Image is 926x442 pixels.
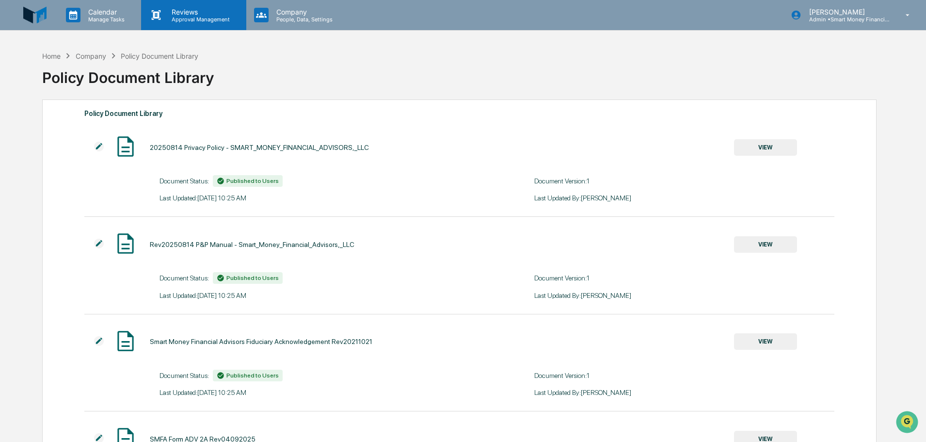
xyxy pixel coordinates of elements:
[10,142,17,149] div: 🔎
[150,241,354,248] div: Rev20250814 P&P Manual - Smart_Money_Financial_Advisors,_LLC
[164,8,235,16] p: Reviews
[68,164,117,172] a: Powered byPylon
[164,16,235,23] p: Approval Management
[165,77,176,89] button: Start new chat
[801,8,892,16] p: [PERSON_NAME]
[10,74,27,92] img: 1746055101610-c473b297-6a78-478c-a979-82029cc54cd1
[160,194,460,202] div: Last Updated: [DATE] 10:25 AM
[121,52,198,60] div: Policy Document Library
[19,122,63,132] span: Preclearance
[76,52,106,60] div: Company
[33,84,123,92] div: We're available if you need us!
[42,61,876,86] div: Policy Document Library
[23,3,47,27] img: logo
[534,177,834,185] div: Document Version: 1
[269,16,337,23] p: People, Data, Settings
[10,123,17,131] div: 🖐️
[113,231,138,256] img: Document Icon
[226,275,279,281] span: Published to Users
[6,118,66,136] a: 🖐️Preclearance
[160,175,460,187] div: Document Status:
[84,107,834,120] div: Policy Document Library
[80,122,120,132] span: Attestations
[94,239,104,248] img: Additional Document Icon
[895,410,921,436] iframe: Open customer support
[269,8,337,16] p: Company
[80,16,129,23] p: Manage Tasks
[113,134,138,159] img: Document Icon
[160,389,460,396] div: Last Updated: [DATE] 10:25 AM
[534,194,834,202] div: Last Updated By: [PERSON_NAME]
[734,139,797,156] button: VIEW
[42,52,61,60] div: Home
[534,389,834,396] div: Last Updated By: [PERSON_NAME]
[734,333,797,350] button: VIEW
[80,8,129,16] p: Calendar
[113,329,138,353] img: Document Icon
[94,142,104,151] img: Additional Document Icon
[66,118,124,136] a: 🗄️Attestations
[6,137,65,154] a: 🔎Data Lookup
[801,16,892,23] p: Admin • Smart Money Financial Advisors
[226,372,279,379] span: Published to Users
[10,20,176,36] p: How can we help?
[534,292,834,299] div: Last Updated By: [PERSON_NAME]
[150,144,369,151] div: 20250814 Privacy Policy - SMART_MONEY_FINANCIAL_ADVISORS,_LLC
[150,338,372,345] div: Smart Money Financial Advisors Fiduciary Acknowledgement Rev20211021
[96,164,117,172] span: Pylon
[160,292,460,299] div: Last Updated: [DATE] 10:25 AM
[19,141,61,150] span: Data Lookup
[33,74,159,84] div: Start new chat
[534,274,834,282] div: Document Version: 1
[94,336,104,346] img: Additional Document Icon
[160,272,460,284] div: Document Status:
[226,178,279,184] span: Published to Users
[160,370,460,381] div: Document Status:
[534,372,834,379] div: Document Version: 1
[734,236,797,253] button: VIEW
[70,123,78,131] div: 🗄️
